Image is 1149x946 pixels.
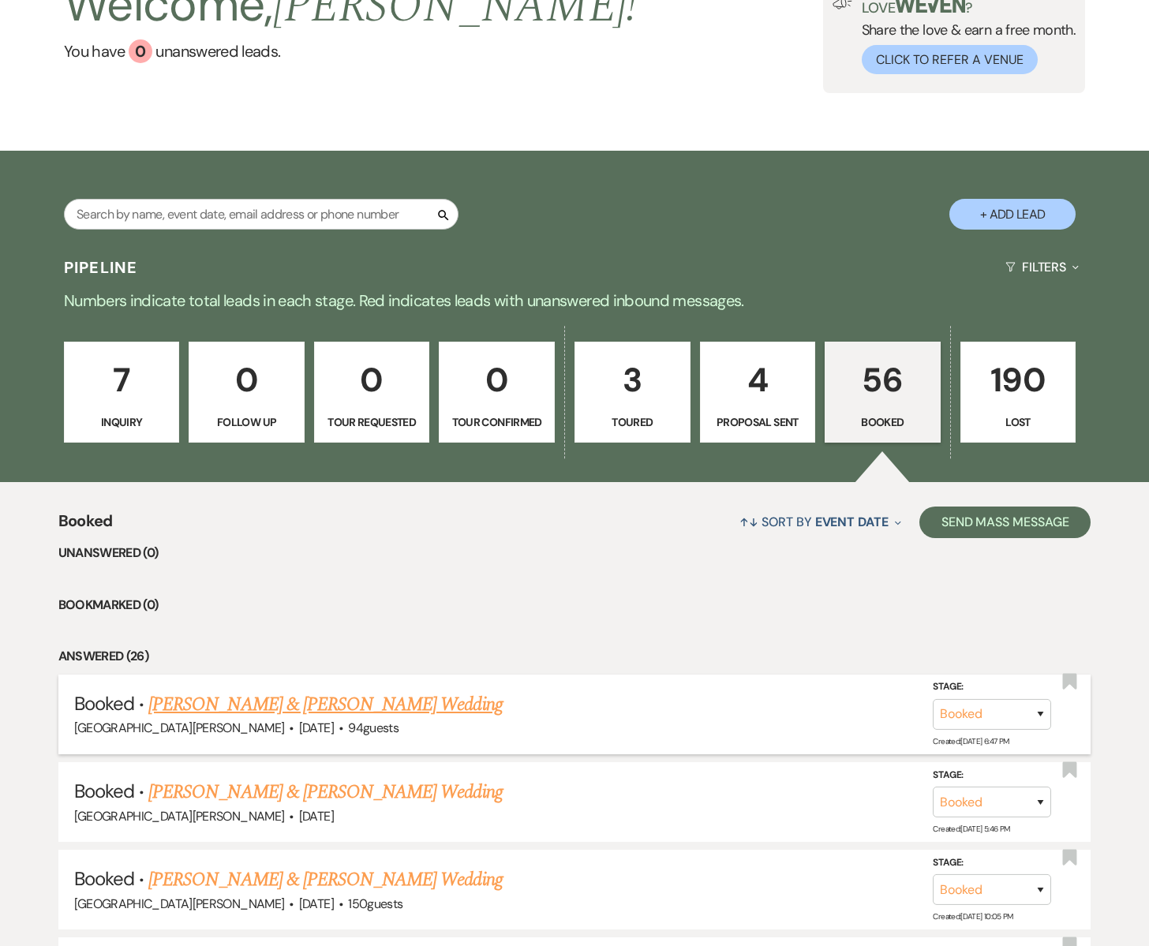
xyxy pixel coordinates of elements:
p: Lost [971,413,1066,431]
span: ↑↓ [739,514,758,530]
span: [GEOGRAPHIC_DATA][PERSON_NAME] [74,808,285,824]
a: 0Tour Confirmed [439,342,555,443]
p: Toured [585,413,680,431]
span: Created: [DATE] 10:05 PM [933,911,1012,922]
a: 190Lost [960,342,1076,443]
button: Send Mass Message [919,507,1091,538]
span: [DATE] [299,808,334,824]
button: Sort By Event Date [733,501,907,543]
a: 7Inquiry [64,342,180,443]
a: [PERSON_NAME] & [PERSON_NAME] Wedding [148,778,502,806]
input: Search by name, event date, email address or phone number [64,199,458,230]
a: You have 0 unanswered leads. [64,39,638,63]
p: Booked [835,413,930,431]
span: 94 guests [348,720,399,736]
p: 190 [971,353,1066,406]
span: Booked [74,866,134,891]
a: 0Follow Up [189,342,305,443]
label: Stage: [933,679,1051,696]
p: Tour Requested [324,413,420,431]
p: Proposal Sent [710,413,806,431]
li: Bookmarked (0) [58,595,1091,615]
a: [PERSON_NAME] & [PERSON_NAME] Wedding [148,866,502,894]
p: 56 [835,353,930,406]
span: [GEOGRAPHIC_DATA][PERSON_NAME] [74,720,285,736]
p: Follow Up [199,413,294,431]
span: [DATE] [299,896,334,912]
p: 3 [585,353,680,406]
h3: Pipeline [64,256,138,279]
span: 150 guests [348,896,402,912]
label: Stage: [933,766,1051,783]
label: Stage: [933,854,1051,872]
p: 0 [449,353,545,406]
span: Booked [74,779,134,803]
span: [DATE] [299,720,334,736]
p: Inquiry [74,413,170,431]
li: Answered (26) [58,646,1091,667]
p: Tour Confirmed [449,413,545,431]
a: 4Proposal Sent [700,342,816,443]
p: 0 [199,353,294,406]
button: Click to Refer a Venue [862,45,1038,74]
a: [PERSON_NAME] & [PERSON_NAME] Wedding [148,690,502,719]
button: + Add Lead [949,199,1076,230]
span: Booked [74,691,134,716]
p: 0 [324,353,420,406]
p: 7 [74,353,170,406]
a: 0Tour Requested [314,342,430,443]
a: 3Toured [574,342,691,443]
span: Event Date [815,514,889,530]
span: Booked [58,509,113,543]
span: Created: [DATE] 6:47 PM [933,736,1009,746]
span: [GEOGRAPHIC_DATA][PERSON_NAME] [74,896,285,912]
p: 4 [710,353,806,406]
a: 56Booked [825,342,941,443]
span: Created: [DATE] 5:46 PM [933,824,1009,834]
button: Filters [999,246,1085,288]
li: Unanswered (0) [58,543,1091,563]
p: Numbers indicate total leads in each stage. Red indicates leads with unanswered inbound messages. [6,288,1143,313]
div: 0 [129,39,152,63]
